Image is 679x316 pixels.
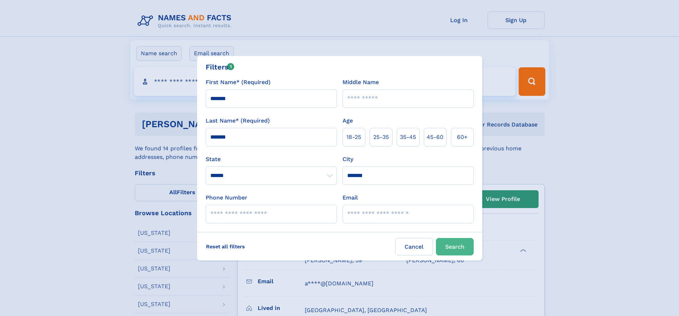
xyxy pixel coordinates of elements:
[343,116,353,125] label: Age
[343,193,358,202] label: Email
[206,193,247,202] label: Phone Number
[346,133,361,141] span: 18‑25
[427,133,443,141] span: 45‑60
[206,62,235,72] div: Filters
[343,155,353,164] label: City
[436,238,474,255] button: Search
[206,155,337,164] label: State
[457,133,468,141] span: 60+
[395,238,433,255] label: Cancel
[373,133,389,141] span: 25‑35
[343,78,379,87] label: Middle Name
[206,78,271,87] label: First Name* (Required)
[206,116,270,125] label: Last Name* (Required)
[400,133,416,141] span: 35‑45
[201,238,250,255] label: Reset all filters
